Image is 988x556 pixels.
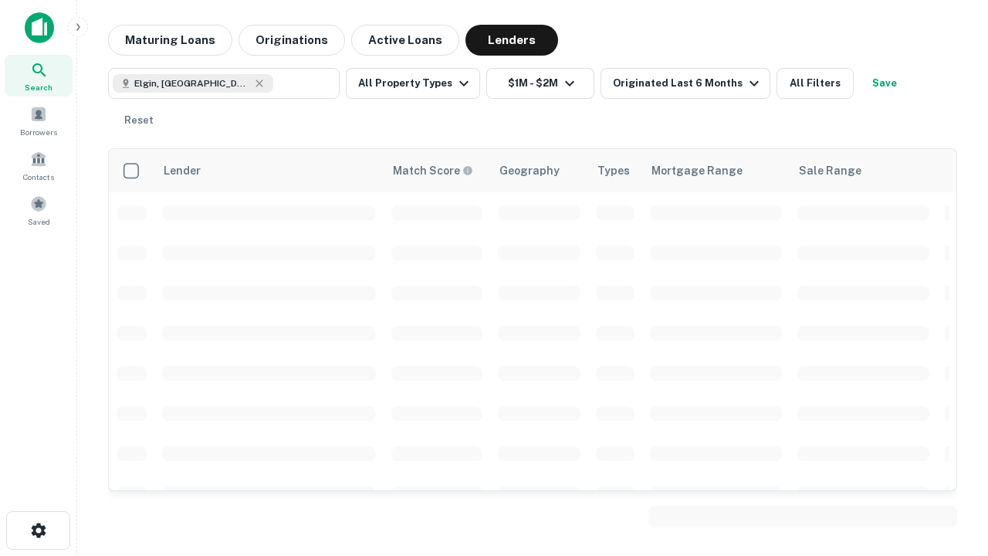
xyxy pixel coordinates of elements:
[25,12,54,43] img: capitalize-icon.png
[351,25,459,56] button: Active Loans
[465,25,558,56] button: Lenders
[490,149,588,192] th: Geography
[134,76,250,90] span: Elgin, [GEOGRAPHIC_DATA], [GEOGRAPHIC_DATA]
[25,81,52,93] span: Search
[790,149,937,192] th: Sale Range
[164,161,201,180] div: Lender
[5,55,73,97] a: Search
[20,126,57,138] span: Borrowers
[114,105,164,136] button: Reset
[393,162,473,179] div: Capitalize uses an advanced AI algorithm to match your search with the best lender. The match sco...
[777,68,854,99] button: All Filters
[239,25,345,56] button: Originations
[601,68,770,99] button: Originated Last 6 Months
[860,68,909,99] button: Save your search to get updates of matches that match your search criteria.
[651,161,743,180] div: Mortgage Range
[911,432,988,507] iframe: Chat Widget
[799,161,861,180] div: Sale Range
[642,149,790,192] th: Mortgage Range
[384,149,490,192] th: Capitalize uses an advanced AI algorithm to match your search with the best lender. The match sco...
[5,189,73,231] a: Saved
[346,68,480,99] button: All Property Types
[28,215,50,228] span: Saved
[486,68,594,99] button: $1M - $2M
[154,149,384,192] th: Lender
[5,144,73,186] a: Contacts
[23,171,54,183] span: Contacts
[5,100,73,141] a: Borrowers
[597,161,630,180] div: Types
[393,162,470,179] h6: Match Score
[499,161,560,180] div: Geography
[588,149,642,192] th: Types
[613,74,763,93] div: Originated Last 6 Months
[108,25,232,56] button: Maturing Loans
